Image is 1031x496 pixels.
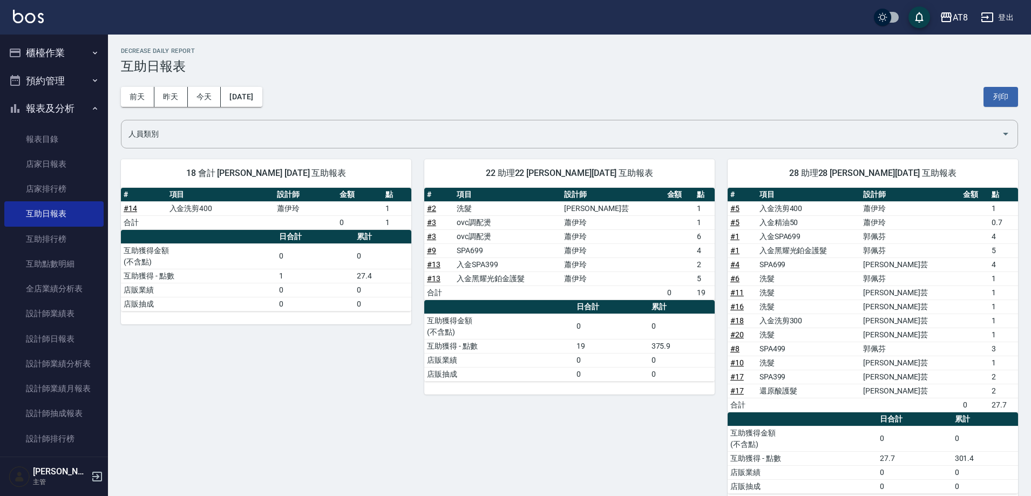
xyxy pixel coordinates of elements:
button: 昨天 [154,87,188,107]
td: 入金黑耀光鉑金護髮 [454,271,561,286]
button: 櫃檯作業 [4,39,104,67]
td: 0 [574,353,649,367]
td: 還原酸護髮 [757,384,860,398]
th: 日合計 [877,412,952,426]
td: 1 [989,271,1018,286]
th: 金額 [960,188,989,202]
td: 4 [694,243,715,257]
td: 合計 [424,286,454,300]
td: 互助獲得金額 (不含點) [121,243,276,269]
table: a dense table [121,230,411,311]
a: 互助日報表 [4,201,104,226]
button: 列印 [983,87,1018,107]
p: 主管 [33,477,88,487]
span: 22 助理22 [PERSON_NAME][DATE] 互助報表 [437,168,702,179]
td: 郭佩芬 [860,229,960,243]
td: 入金洗剪300 [757,314,860,328]
a: 設計師業績表 [4,301,104,326]
td: 0 [952,426,1018,451]
td: 0 [276,297,354,311]
td: 入金洗剪400 [757,201,860,215]
td: 0 [649,367,715,381]
td: 2 [989,370,1018,384]
td: 店販業績 [424,353,574,367]
a: 設計師業績分析表 [4,351,104,376]
td: 19 [694,286,715,300]
td: SPA699 [454,243,561,257]
td: 蕭伊玲 [561,229,664,243]
th: # [728,188,757,202]
td: 洗髮 [757,356,860,370]
td: 1 [694,215,715,229]
td: 互助獲得 - 點數 [728,451,877,465]
td: 0 [664,286,694,300]
td: [PERSON_NAME]芸 [561,201,664,215]
th: # [424,188,454,202]
td: ovc調配燙 [454,215,561,229]
th: 設計師 [860,188,960,202]
a: 店販抽成明細 [4,451,104,476]
a: #5 [730,218,740,227]
a: 設計師業績月報表 [4,376,104,401]
td: 0 [649,353,715,367]
th: 日合計 [574,300,649,314]
td: 0 [877,465,952,479]
td: 0 [574,314,649,339]
a: #3 [427,218,436,227]
td: 洗髮 [757,271,860,286]
td: 3 [989,342,1018,356]
th: 項目 [757,188,860,202]
td: 蕭伊玲 [274,201,337,215]
td: 0 [877,426,952,451]
a: #17 [730,372,744,381]
h3: 互助日報表 [121,59,1018,74]
a: #8 [730,344,740,353]
table: a dense table [728,188,1018,412]
td: [PERSON_NAME]芸 [860,356,960,370]
a: #9 [427,246,436,255]
td: [PERSON_NAME]芸 [860,286,960,300]
td: 店販業績 [121,283,276,297]
a: #4 [730,260,740,269]
a: 設計師抽成報表 [4,401,104,426]
a: #10 [730,358,744,367]
a: 全店業績分析表 [4,276,104,301]
th: 累計 [354,230,411,244]
td: 店販業績 [728,465,877,479]
button: 今天 [188,87,221,107]
td: 1 [989,286,1018,300]
td: 0 [960,398,989,412]
th: 金額 [664,188,694,202]
td: [PERSON_NAME]芸 [860,314,960,328]
a: #11 [730,288,744,297]
td: 蕭伊玲 [561,271,664,286]
a: 互助點數明細 [4,252,104,276]
td: 0 [952,479,1018,493]
td: 301.4 [952,451,1018,465]
td: 4 [989,257,1018,271]
span: 28 助理28 [PERSON_NAME][DATE] 互助報表 [741,168,1005,179]
td: 0 [337,215,383,229]
td: 入金SPA699 [757,229,860,243]
td: 1 [989,356,1018,370]
td: 1 [989,201,1018,215]
th: 項目 [167,188,275,202]
img: Person [9,466,30,487]
a: #17 [730,386,744,395]
a: #16 [730,302,744,311]
td: 郭佩芬 [860,342,960,356]
th: 點 [383,188,411,202]
a: #20 [730,330,744,339]
button: [DATE] [221,87,262,107]
button: 預約管理 [4,67,104,95]
td: 0 [354,283,411,297]
td: 入金洗剪400 [167,201,275,215]
th: 設計師 [274,188,337,202]
a: #5 [730,204,740,213]
td: 27.7 [989,398,1018,412]
td: 2 [694,257,715,271]
td: 0 [649,314,715,339]
td: 19 [574,339,649,353]
a: #14 [124,204,137,213]
h2: Decrease Daily Report [121,47,1018,55]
